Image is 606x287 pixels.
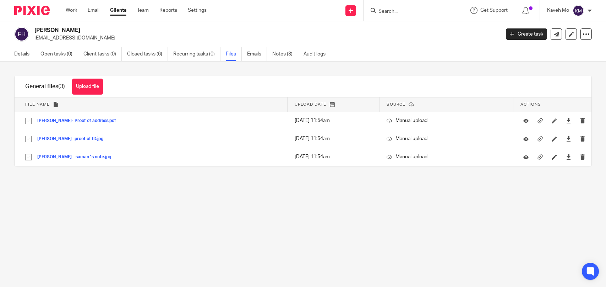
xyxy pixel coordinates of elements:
[110,7,126,14] a: Clients
[573,5,584,16] img: svg%3E
[295,135,372,142] p: [DATE] 11:54am
[40,47,78,61] a: Open tasks (0)
[127,47,168,61] a: Closed tasks (6)
[14,27,29,42] img: svg%3E
[14,47,35,61] a: Details
[58,84,65,89] span: (3)
[188,7,207,14] a: Settings
[566,153,571,160] a: Download
[387,135,506,142] p: Manual upload
[295,153,372,160] p: [DATE] 11:54am
[14,6,50,15] img: Pixie
[137,7,149,14] a: Team
[304,47,331,61] a: Audit logs
[387,153,506,160] p: Manual upload
[25,83,65,90] h1: General files
[272,47,298,61] a: Notes (3)
[66,7,77,14] a: Work
[37,137,109,142] button: [PERSON_NAME]- proof of ID.jpg
[378,9,442,15] input: Search
[37,155,116,160] button: [PERSON_NAME] - saman`s note.jpg
[37,118,121,123] button: [PERSON_NAME]- Proof of address.pdf
[547,7,569,14] p: Kaveh Mo
[295,117,372,124] p: [DATE] 11:54am
[566,117,571,124] a: Download
[88,7,99,14] a: Email
[506,28,547,40] a: Create task
[83,47,122,61] a: Client tasks (0)
[25,102,50,106] span: File name
[22,114,35,128] input: Select
[22,132,35,146] input: Select
[34,34,495,42] p: [EMAIL_ADDRESS][DOMAIN_NAME]
[34,27,403,34] h2: [PERSON_NAME]
[480,8,508,13] span: Get Support
[295,102,326,106] span: Upload date
[22,150,35,164] input: Select
[387,117,506,124] p: Manual upload
[173,47,220,61] a: Recurring tasks (0)
[566,135,571,142] a: Download
[159,7,177,14] a: Reports
[387,102,405,106] span: Source
[72,79,103,95] button: Upload file
[247,47,267,61] a: Emails
[520,102,541,106] span: Actions
[226,47,242,61] a: Files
